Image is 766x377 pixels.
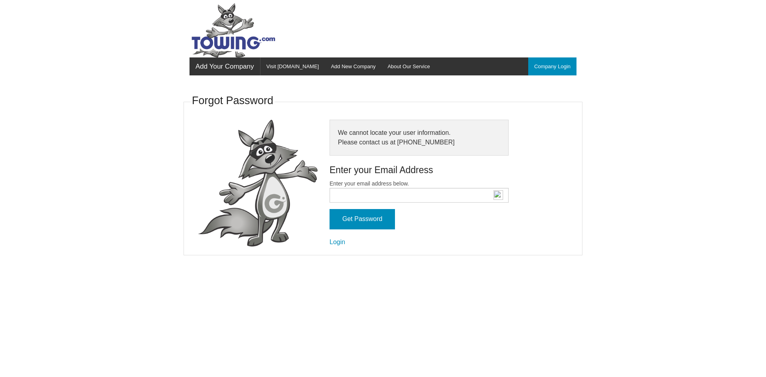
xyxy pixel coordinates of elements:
a: Visit [DOMAIN_NAME] [261,57,325,75]
a: Add Your Company [190,57,260,75]
h4: Enter your Email Address [330,164,509,176]
a: Company Login [528,57,576,75]
label: Enter your email address below. [330,180,509,203]
img: fox-Presenting.png [198,120,318,247]
a: Login [330,239,345,245]
a: About Our Service [381,57,436,75]
a: Add New Company [325,57,381,75]
input: Enter your email address below. [330,188,509,203]
img: Towing.com Logo [190,3,277,57]
h3: Forgot Password [192,93,273,109]
div: We cannot locate your user information. Please contact us at [PHONE_NUMBER] [330,120,509,156]
input: Get Password [330,209,395,229]
img: npw-badge-icon-locked.svg [494,190,503,200]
